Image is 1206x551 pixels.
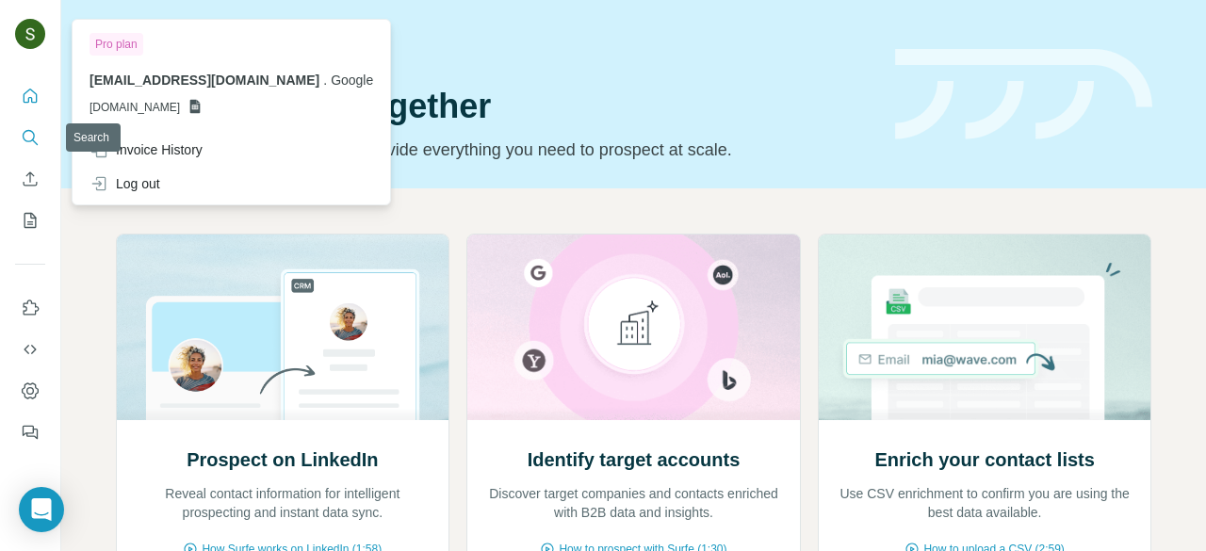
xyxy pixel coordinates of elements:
[15,162,45,196] button: Enrich CSV
[136,484,431,522] p: Reveal contact information for intelligent prospecting and instant data sync.
[15,79,45,113] button: Quick start
[874,446,1094,473] h2: Enrich your contact lists
[15,203,45,237] button: My lists
[15,121,45,154] button: Search
[838,484,1133,522] p: Use CSV enrichment to confirm you are using the best data available.
[15,332,45,366] button: Use Surfe API
[486,484,781,522] p: Discover target companies and contacts enriched with B2B data and insights.
[15,19,45,49] img: Avatar
[528,446,741,473] h2: Identify target accounts
[323,73,327,88] span: .
[90,73,319,88] span: [EMAIL_ADDRESS][DOMAIN_NAME]
[90,99,180,116] span: [DOMAIN_NAME]
[116,137,872,163] p: Pick your starting point and we’ll provide everything you need to prospect at scale.
[15,291,45,325] button: Use Surfe on LinkedIn
[90,33,143,56] div: Pro plan
[116,35,872,54] div: Quick start
[466,235,801,420] img: Identify target accounts
[895,49,1152,140] img: banner
[15,374,45,408] button: Dashboard
[818,235,1152,420] img: Enrich your contact lists
[90,174,160,193] div: Log out
[187,446,378,473] h2: Prospect on LinkedIn
[15,415,45,449] button: Feedback
[331,73,373,88] span: Google
[116,235,450,420] img: Prospect on LinkedIn
[116,88,872,125] h1: Let’s prospect together
[90,140,203,159] div: Invoice History
[19,487,64,532] div: Open Intercom Messenger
